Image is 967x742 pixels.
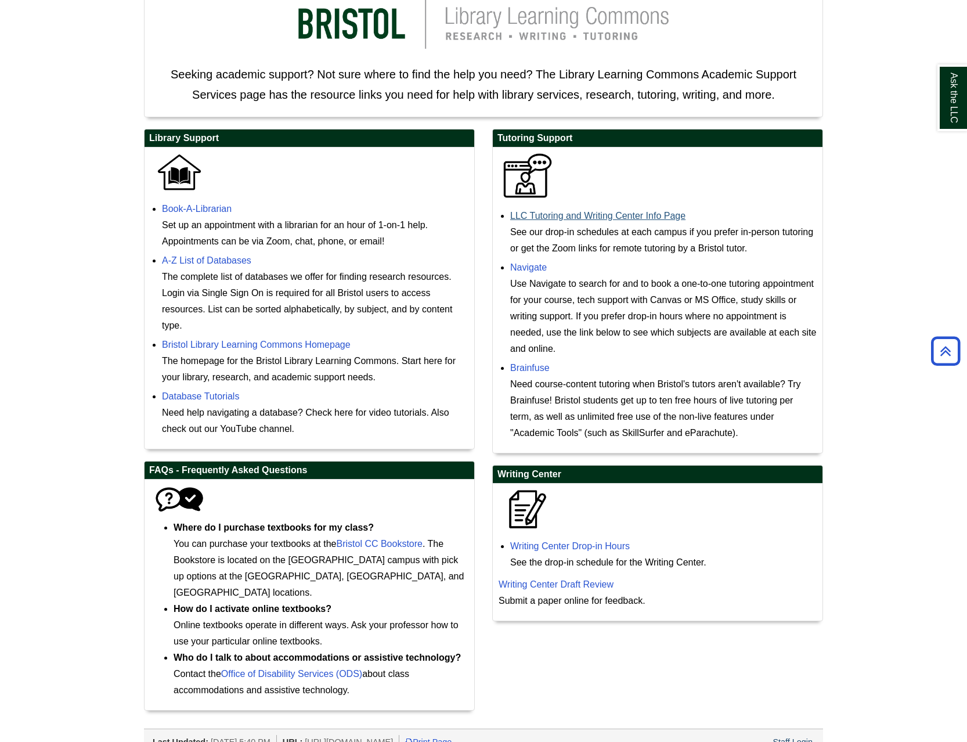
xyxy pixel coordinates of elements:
[510,376,817,441] div: Need course-content tutoring when Bristol's tutors aren't available? Try Brainfuse! Bristol stude...
[510,363,550,373] a: Brainfuse
[499,579,614,589] a: Writing Center Draft Review
[174,653,461,695] span: Contact the about class accommodations and assistive technology.
[162,340,351,350] a: Bristol Library Learning Commons Homepage
[162,405,468,437] div: Need help navigating a database? Check here for video tutorials. Also check out our YouTube channel.
[162,353,468,386] div: The homepage for the Bristol Library Learning Commons. Start here for your library, research, and...
[927,343,964,359] a: Back to Top
[162,217,468,250] div: Set up an appointment with a librarian for an hour of 1-on-1 help. Appointments can be via Zoom, ...
[145,129,474,147] h2: Library Support
[510,276,817,357] div: Use Navigate to search for and to book a one-to-one tutoring appointment for your course, tech su...
[221,669,362,679] a: Office of Disability Services (ODS)
[510,262,547,272] a: Navigate
[174,523,464,597] span: You can purchase your textbooks at the . The Bookstore is located on the [GEOGRAPHIC_DATA] campus...
[493,466,822,484] h2: Writing Center
[510,224,817,257] div: See our drop-in schedules at each campus if you prefer in-person tutoring or get the Zoom links f...
[162,269,468,334] div: The complete list of databases we offer for finding research resources. Login via Single Sign On ...
[162,204,232,214] a: Book-A-Librarian
[510,554,817,571] div: See the drop-in schedule for the Writing Center.
[145,462,474,480] h2: FAQs - Frequently Asked Questions
[336,539,423,549] a: Bristol CC Bookstore
[493,129,822,147] h2: Tutoring Support
[174,653,461,662] strong: Who do I talk to about accommodations or assistive technology?
[162,391,239,401] a: Database Tutorials
[174,604,331,614] strong: How do I activate online textbooks?
[510,211,685,221] a: LLC Tutoring and Writing Center Info Page
[171,68,796,101] span: Seeking academic support? Not sure where to find the help you need? The Library Learning Commons ...
[174,604,459,646] span: Online textbooks operate in different ways. Ask your professor how to use your particular online ...
[510,541,630,551] a: Writing Center Drop-in Hours
[162,255,251,265] a: A-Z List of Databases
[174,523,374,532] strong: Where do I purchase textbooks for my class?
[499,577,817,609] p: Submit a paper online for feedback.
